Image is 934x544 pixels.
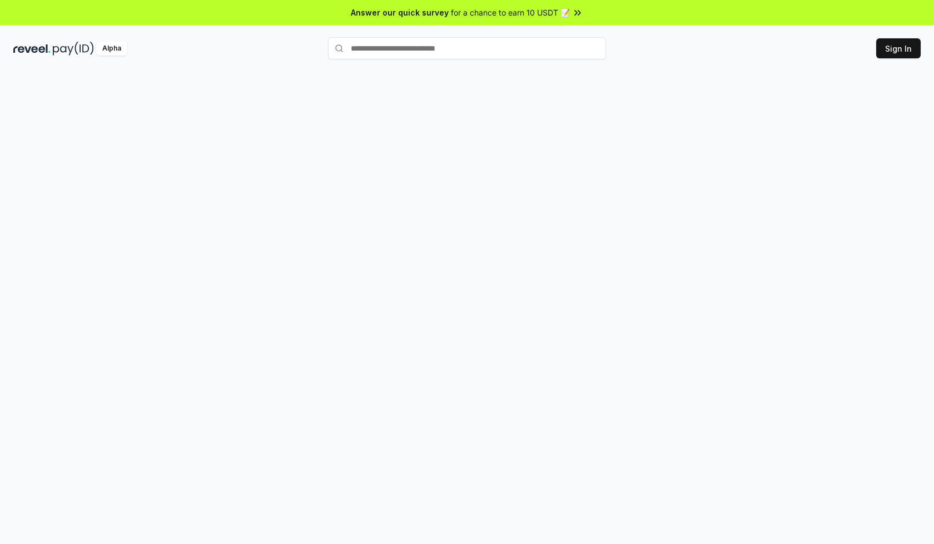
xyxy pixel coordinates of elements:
[451,7,570,18] span: for a chance to earn 10 USDT 📝
[13,42,51,56] img: reveel_dark
[96,42,127,56] div: Alpha
[53,42,94,56] img: pay_id
[351,7,449,18] span: Answer our quick survey
[876,38,921,58] button: Sign In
